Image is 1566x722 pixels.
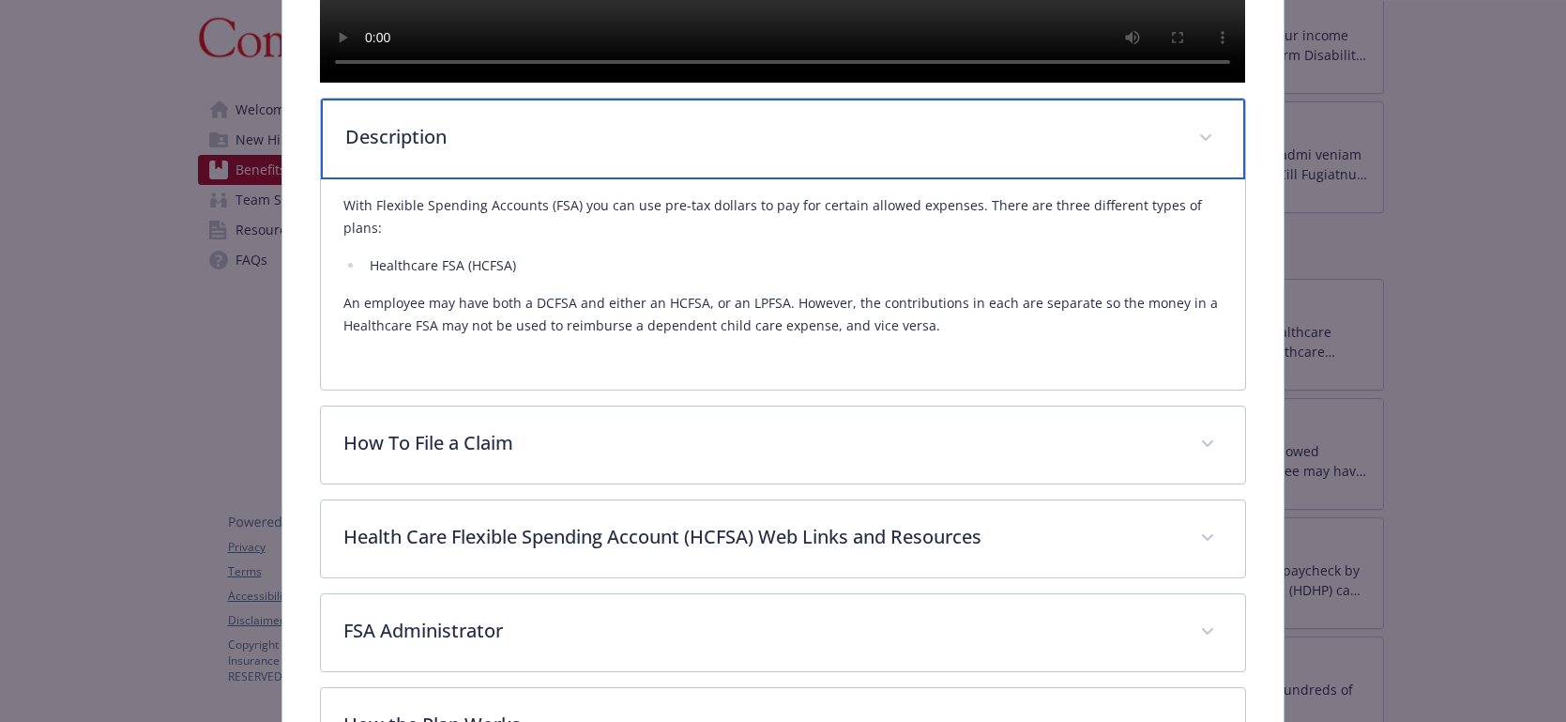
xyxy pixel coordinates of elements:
p: FSA Administrator [343,617,1177,645]
div: FSA Administrator [321,594,1244,671]
div: Health Care Flexible Spending Account (HCFSA) Web Links and Resources [321,500,1244,577]
p: An employee may have both a DCFSA and either an HCFSA, or an LPFSA. However, the contributions in... [343,292,1222,337]
li: Healthcare FSA (HCFSA) [364,254,1222,277]
p: How To File a Claim [343,429,1177,457]
div: Description [321,179,1244,390]
p: With Flexible Spending Accounts (FSA) you can use pre-tax dollars to pay for certain allowed expe... [343,194,1222,239]
div: Description [321,99,1244,179]
p: Description [345,123,1175,151]
p: Health Care Flexible Spending Account (HCFSA) Web Links and Resources [343,523,1177,551]
div: How To File a Claim [321,407,1244,484]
